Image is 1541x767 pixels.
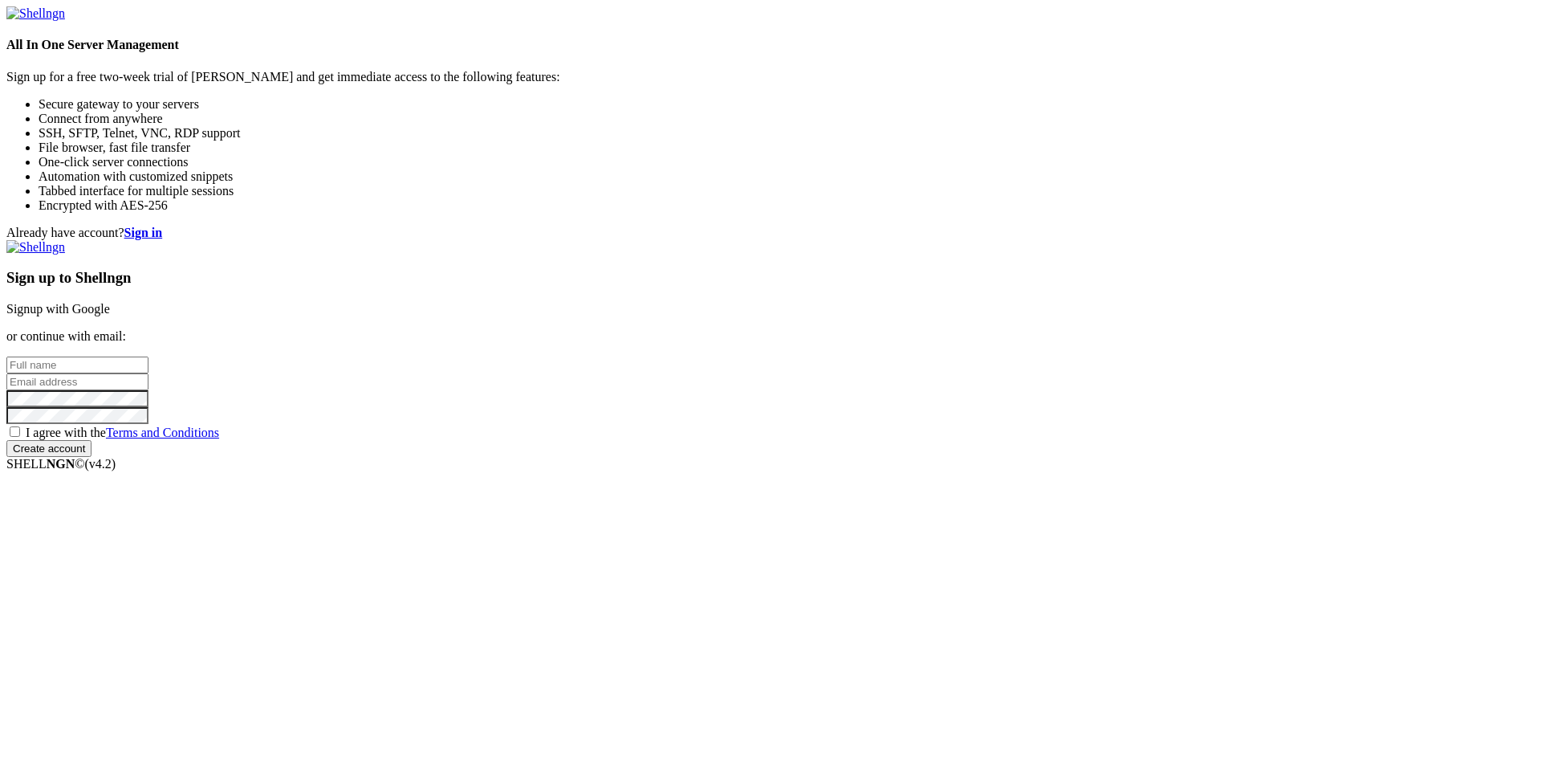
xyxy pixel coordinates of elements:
input: I agree with theTerms and Conditions [10,426,20,437]
li: Encrypted with AES-256 [39,198,1535,213]
a: Signup with Google [6,302,110,316]
a: Terms and Conditions [106,426,219,439]
input: Full name [6,357,148,373]
li: Tabbed interface for multiple sessions [39,184,1535,198]
p: or continue with email: [6,329,1535,344]
b: NGN [47,457,75,471]
span: 4.2.0 [85,457,116,471]
h3: Sign up to Shellngn [6,269,1535,287]
input: Create account [6,440,91,457]
img: Shellngn [6,240,65,255]
span: I agree with the [26,426,219,439]
input: Email address [6,373,148,390]
div: Already have account? [6,226,1535,240]
li: Automation with customized snippets [39,169,1535,184]
li: SSH, SFTP, Telnet, VNC, RDP support [39,126,1535,141]
li: One-click server connections [39,155,1535,169]
p: Sign up for a free two-week trial of [PERSON_NAME] and get immediate access to the following feat... [6,70,1535,84]
span: SHELL © [6,457,116,471]
li: Secure gateway to your servers [39,97,1535,112]
li: File browser, fast file transfer [39,141,1535,155]
li: Connect from anywhere [39,112,1535,126]
img: Shellngn [6,6,65,21]
a: Sign in [124,226,163,239]
h4: All In One Server Management [6,38,1535,52]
